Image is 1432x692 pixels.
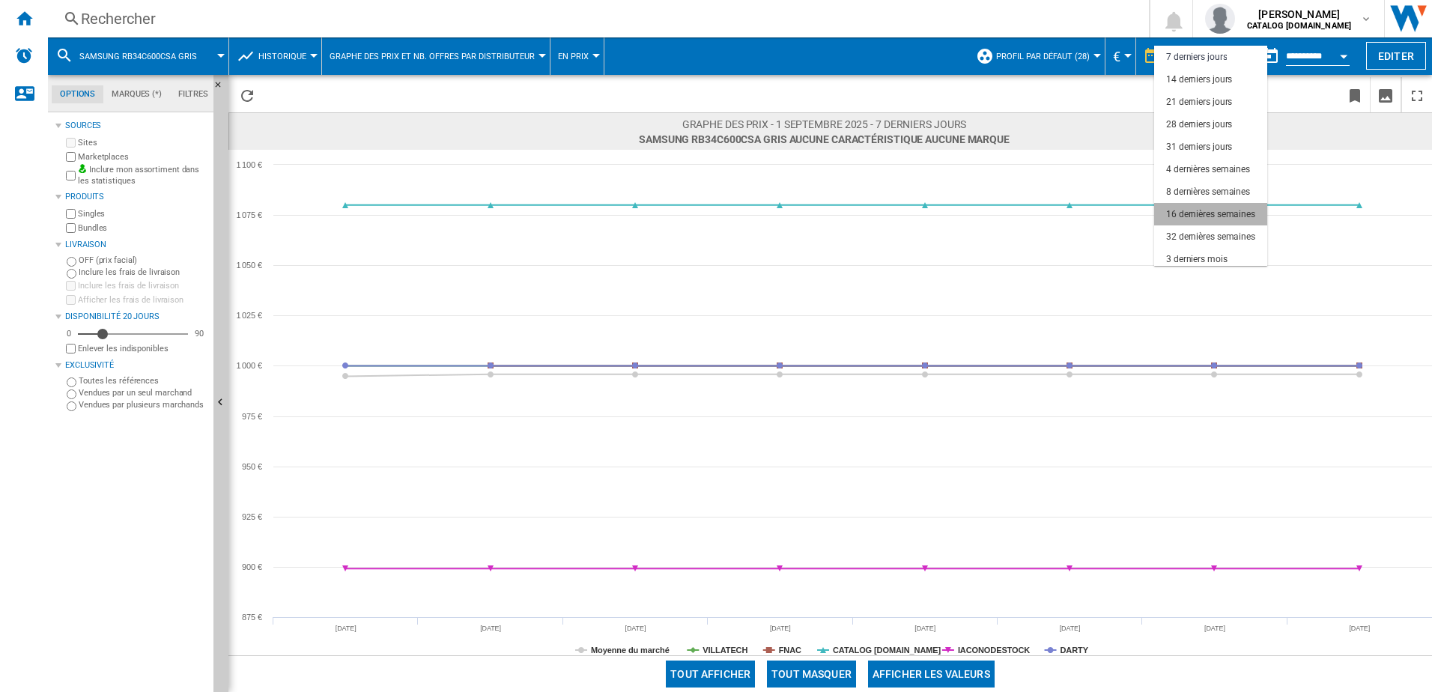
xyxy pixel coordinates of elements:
div: 21 derniers jours [1166,96,1232,109]
div: 16 dernières semaines [1166,208,1255,221]
div: 4 dernières semaines [1166,163,1250,176]
div: 32 dernières semaines [1166,231,1255,243]
div: 14 derniers jours [1166,73,1232,86]
div: 28 derniers jours [1166,118,1232,131]
div: 8 dernières semaines [1166,186,1250,198]
div: 31 derniers jours [1166,141,1232,154]
div: 3 derniers mois [1166,253,1228,266]
div: 7 derniers jours [1166,51,1227,64]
